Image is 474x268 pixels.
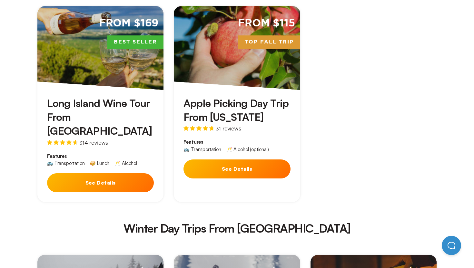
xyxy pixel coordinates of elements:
[47,96,154,138] h3: Long Island Wine Tour From [GEOGRAPHIC_DATA]
[47,161,84,166] div: 🚌 Transportation
[107,35,163,49] span: Best Seller
[90,161,109,166] div: 🥪 Lunch
[43,223,431,234] h2: Winter Day Trips From [GEOGRAPHIC_DATA]
[183,147,221,152] div: 🚌 Transportation
[183,96,290,124] h3: Apple Picking Day Trip From [US_STATE]
[174,6,300,202] a: From $115Top Fall TripApple Picking Day Trip From [US_STATE]31 reviewsFeatures🚌 Transportation🥂 A...
[47,153,154,159] span: Features
[216,126,241,131] span: 31 reviews
[183,139,290,145] span: Features
[238,35,300,49] span: Top Fall Trip
[99,16,159,30] span: From $169
[442,236,461,255] iframe: Help Scout Beacon - Open
[183,159,290,178] button: See Details
[79,140,108,145] span: 314 reviews
[37,6,163,202] a: From $169Best SellerLong Island Wine Tour From [GEOGRAPHIC_DATA]314 reviewsFeatures🚌 Transportati...
[238,16,295,30] span: From $115
[226,147,269,152] div: 🥂 Alcohol (optional)
[47,173,154,192] button: See Details
[114,161,137,166] div: 🥂 Alcohol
